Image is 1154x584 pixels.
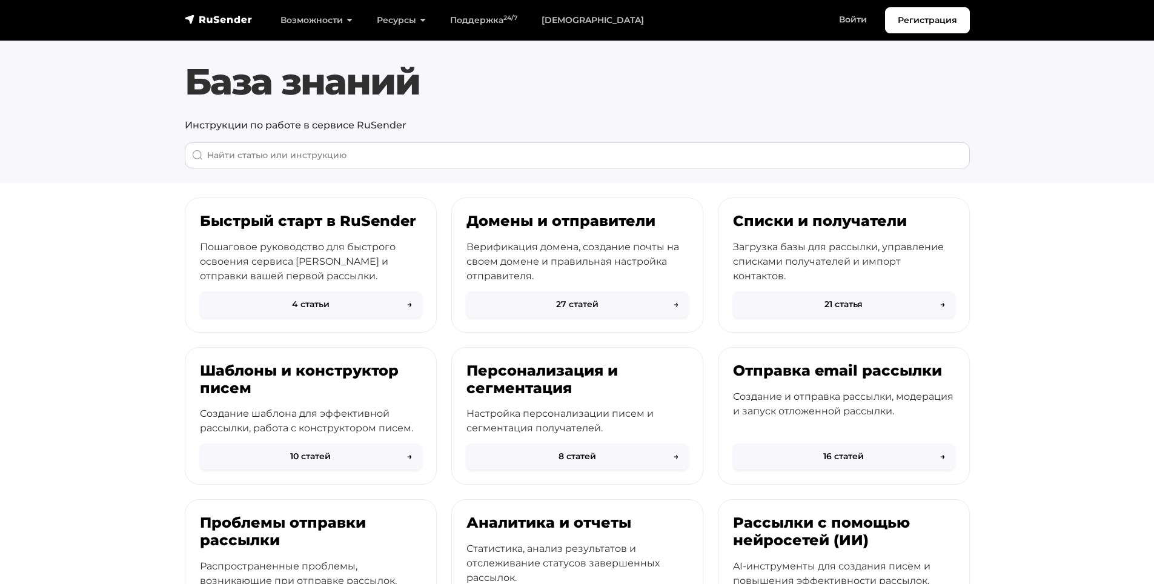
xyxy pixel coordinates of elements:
[718,347,970,485] a: Отправка email рассылки Создание и отправка рассылки, модерация и запуск отложенной рассылки. 16 ...
[733,362,955,380] h3: Отправка email рассылки
[185,13,253,25] img: RuSender
[407,450,412,463] span: →
[733,291,955,317] button: 21 статья→
[200,213,422,230] h3: Быстрый старт в RuSender
[438,8,529,33] a: Поддержка24/7
[466,291,688,317] button: 27 статей→
[185,142,970,168] input: When autocomplete results are available use up and down arrows to review and enter to go to the d...
[200,291,422,317] button: 4 статьи→
[466,443,688,470] button: 8 статей→
[185,118,970,133] p: Инструкции по работе в сервисе RuSender
[466,240,688,284] p: Верификация домена, создание почты на своем домене и правильная настройка отправителя.
[466,406,688,436] p: Настройка персонализации писем и сегментация получателей.
[200,514,422,549] h3: Проблемы отправки рассылки
[185,197,437,333] a: Быстрый старт в RuSender Пошаговое руководство для быстрого освоения сервиса [PERSON_NAME] и отпр...
[200,406,422,436] p: Создание шаблона для эффективной рассылки, работа с конструктором писем.
[466,362,688,397] h3: Персонализация и сегментация
[529,8,656,33] a: [DEMOGRAPHIC_DATA]
[733,514,955,549] h3: Рассылки с помощью нейросетей (ИИ)
[827,7,879,32] a: Войти
[733,240,955,284] p: Загрузка базы для рассылки, управление списками получателей и импорт контактов.
[365,8,438,33] a: Ресурсы
[466,514,688,532] h3: Аналитика и отчеты
[503,14,517,22] sup: 24/7
[674,298,678,311] span: →
[407,298,412,311] span: →
[733,390,955,419] p: Создание и отправка рассылки, модерация и запуск отложенной рассылки.
[733,443,955,470] button: 16 статей→
[185,347,437,485] a: Шаблоны и конструктор писем Создание шаблона для эффективной рассылки, работа с конструктором пис...
[466,213,688,230] h3: Домены и отправители
[885,7,970,33] a: Регистрация
[733,213,955,230] h3: Списки и получатели
[451,197,703,333] a: Домены и отправители Верификация домена, создание почты на своем домене и правильная настройка от...
[200,240,422,284] p: Пошаговое руководство для быстрого освоения сервиса [PERSON_NAME] и отправки вашей первой рассылки.
[185,60,970,104] h1: База знаний
[192,150,203,161] img: Поиск
[940,450,945,463] span: →
[674,450,678,463] span: →
[940,298,945,311] span: →
[451,347,703,485] a: Персонализация и сегментация Настройка персонализации писем и сегментация получателей. 8 статей→
[200,443,422,470] button: 10 статей→
[268,8,365,33] a: Возможности
[718,197,970,333] a: Списки и получатели Загрузка базы для рассылки, управление списками получателей и импорт контакто...
[200,362,422,397] h3: Шаблоны и конструктор писем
